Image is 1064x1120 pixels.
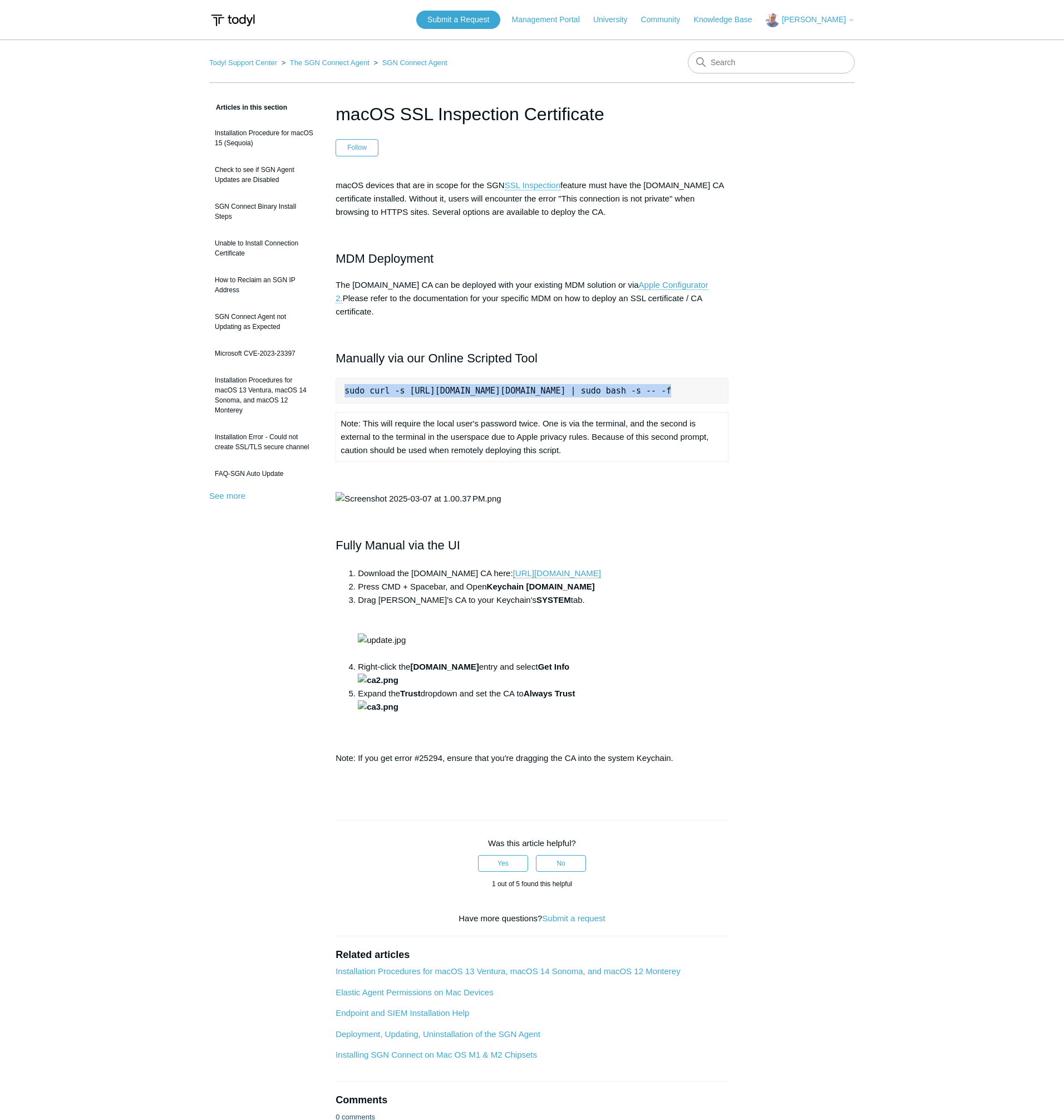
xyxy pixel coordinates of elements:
button: Follow Article [336,139,378,156]
a: SSL Inspection [505,180,560,190]
li: Download the [DOMAIN_NAME] CA here: [358,567,728,580]
img: ca3.png [358,700,398,714]
a: Installation Error - Could not create SSL/TLS secure channel [209,426,319,458]
a: Endpoint and SIEM Installation Help [336,1008,469,1018]
a: Installing SGN Connect on Mac OS M1 & M2 Chipsets [336,1050,537,1059]
a: SGN Connect Binary Install Steps [209,196,319,227]
img: ca2.png [358,674,398,687]
a: Apple Configurator 2. [336,280,708,303]
h2: Related articles [336,947,728,962]
li: Expand the dropdown and set the CA to [358,687,728,740]
li: Press CMD + Spacebar, and Open [358,580,728,593]
strong: SYSTEM [536,595,571,605]
li: The SGN Connect Agent [279,58,372,67]
a: Check to see if SGN Agent Updates are Disabled [209,159,319,190]
a: Deployment, Updating, Uninstallation of the SGN Agent [336,1029,540,1039]
a: Todyl Support Center [209,58,277,67]
div: Have more questions? [336,912,728,925]
p: macOS devices that are in scope for the SGN feature must have the [DOMAIN_NAME] CA certificate in... [336,179,728,219]
a: Unable to Install Connection Certificate [209,233,319,264]
a: Elastic Agent Permissions on Mac Devices [336,988,493,997]
h1: macOS SSL Inspection Certificate [336,101,728,127]
li: Todyl Support Center [209,58,279,67]
button: [PERSON_NAME] [766,13,855,27]
p: Note: If you get error #25294, ensure that you're dragging the CA into the system Keychain. [336,751,728,765]
img: Todyl Support Center Help Center home page [209,10,257,31]
h2: Comments [336,1093,728,1108]
strong: Get Info [358,662,569,685]
strong: Keychain [DOMAIN_NAME] [487,582,595,591]
button: This article was helpful [478,855,528,872]
img: Screenshot 2025-03-07 at 1.00.37 PM.png [336,492,501,505]
strong: Trust [400,689,421,698]
li: SGN Connect Agent [371,58,447,67]
p: The [DOMAIN_NAME] CA can be deployed with your existing MDM solution or via Please refer to the d... [336,278,728,318]
a: FAQ-SGN Auto Update [209,463,319,484]
h2: MDM Deployment [336,249,728,268]
span: 1 out of 5 found this helpful [492,880,572,888]
a: Knowledge Base [694,14,763,26]
h2: Fully Manual via the UI [336,536,728,555]
li: Right-click the entry and select [358,660,728,687]
a: Community [641,14,692,26]
img: update.jpg [358,633,406,647]
a: How to Reclaim an SGN IP Address [209,269,319,301]
span: Articles in this section [209,104,287,111]
a: Submit a Request [416,11,500,29]
a: [URL][DOMAIN_NAME] [513,568,601,578]
span: [PERSON_NAME] [782,15,846,24]
a: Microsoft CVE-2023-23397 [209,343,319,364]
a: See more [209,491,245,500]
input: Search [688,51,855,73]
li: Drag [PERSON_NAME]'s CA to your Keychain's tab. [358,593,728,660]
a: The SGN Connect Agent [290,58,370,67]
strong: Always Trust [358,689,575,711]
a: SGN Connect Agent [382,58,447,67]
a: Installation Procedures for macOS 13 Ventura, macOS 14 Sonoma, and macOS 12 Monterey [209,370,319,421]
button: This article was not helpful [536,855,586,872]
strong: [DOMAIN_NAME] [410,662,479,671]
a: University [593,14,638,26]
a: Installation Procedure for macOS 15 (Sequoia) [209,122,319,154]
a: Submit a request [542,913,605,923]
td: Note: This will require the local user's password twice. One is via the terminal, and the second ... [336,412,728,462]
pre: sudo curl -s [URL][DOMAIN_NAME][DOMAIN_NAME] | sudo bash -s -- -f [336,378,728,404]
a: Installation Procedures for macOS 13 Ventura, macOS 14 Sonoma, and macOS 12 Monterey [336,966,680,976]
h2: Manually via our Online Scripted Tool [336,348,728,368]
span: Was this article helpful? [488,838,576,848]
a: Management Portal [512,14,591,26]
a: SGN Connect Agent not Updating as Expected [209,306,319,337]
